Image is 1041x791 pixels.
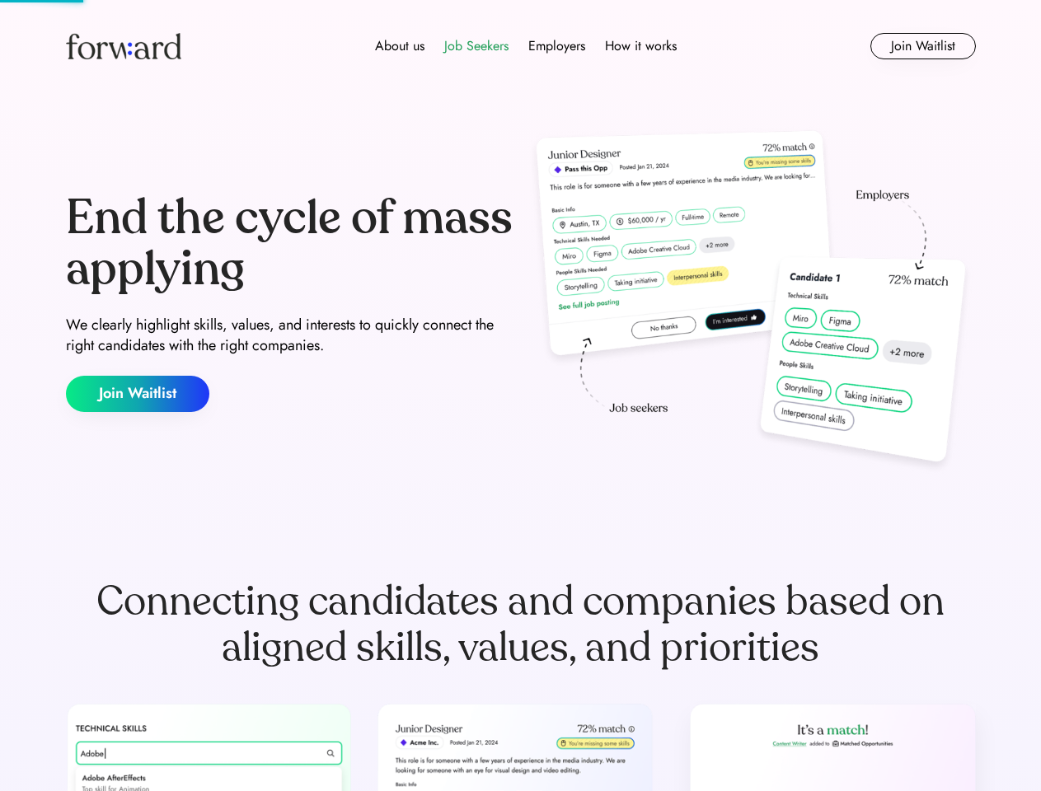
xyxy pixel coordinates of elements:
[605,36,677,56] div: How it works
[66,578,976,671] div: Connecting candidates and companies based on aligned skills, values, and priorities
[870,33,976,59] button: Join Waitlist
[66,33,181,59] img: Forward logo
[528,36,585,56] div: Employers
[66,315,514,356] div: We clearly highlight skills, values, and interests to quickly connect the right candidates with t...
[528,125,976,480] img: hero-image.png
[375,36,424,56] div: About us
[66,193,514,294] div: End the cycle of mass applying
[444,36,509,56] div: Job Seekers
[66,376,209,412] button: Join Waitlist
